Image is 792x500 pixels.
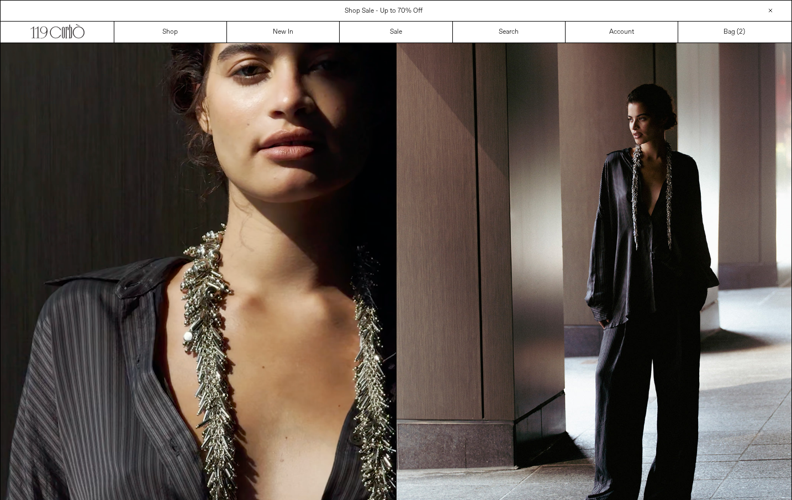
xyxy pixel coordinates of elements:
span: ) [739,27,745,37]
a: New In [227,22,340,43]
a: Shop Sale - Up to 70% Off [345,7,423,15]
a: Bag () [678,22,791,43]
a: Shop [114,22,227,43]
a: Search [453,22,566,43]
span: 2 [739,28,743,36]
a: Account [566,22,678,43]
a: Sale [340,22,452,43]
